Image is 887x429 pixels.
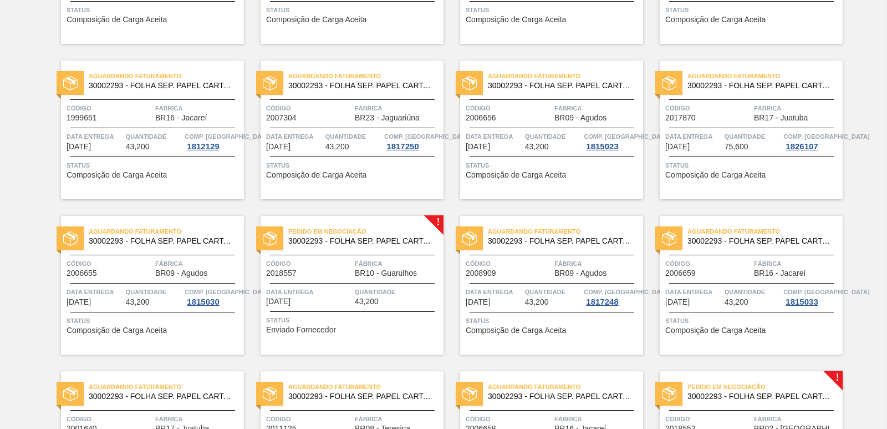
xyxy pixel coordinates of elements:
span: Status [466,4,640,16]
span: Status [466,315,640,326]
span: Status [665,4,840,16]
span: Código [665,258,751,269]
a: Comp. [GEOGRAPHIC_DATA]1815030 [185,286,241,306]
span: Status [665,315,840,326]
span: Quantidade [725,131,781,142]
span: Aguardando Faturamento [89,70,244,82]
span: 43,200 [525,143,549,151]
span: BR09 - Agudos [554,269,606,277]
span: 01/10/2025 [466,298,490,306]
span: 30002293 - FOLHA SEP. PAPEL CARTAO 1200x1000M 350g [89,237,235,245]
span: Pedido em Negociação [288,226,443,237]
span: 30002293 - FOLHA SEP. PAPEL CARTAO 1200x1000M 350g [488,392,634,401]
span: Código [266,103,352,114]
span: BR10 - Guarulhos [355,269,417,277]
span: Comp. Carga [584,131,670,142]
span: 2008909 [466,269,496,277]
span: 01/10/2025 [665,298,690,306]
div: 1815033 [783,297,820,306]
span: Status [266,315,441,326]
span: 29/09/2025 [67,298,91,306]
span: 43,200 [725,298,748,306]
span: BR09 - Agudos [554,114,606,122]
span: Aguardando Faturamento [288,381,443,392]
img: status [462,76,477,90]
span: 43,200 [325,143,349,151]
span: Quantidade [126,131,182,142]
span: Código [466,413,552,425]
div: 1817248 [584,297,620,306]
div: 1815023 [584,142,620,151]
span: Fábrica [754,103,840,114]
a: Comp. [GEOGRAPHIC_DATA]1815023 [584,131,640,151]
span: 43,200 [355,297,379,306]
img: status [263,231,277,246]
span: 30002293 - FOLHA SEP. PAPEL CARTAO 1200x1000M 350g [288,82,435,90]
span: BR16 - Jacareí [155,114,207,122]
span: 43,200 [126,143,150,151]
span: 2006656 [466,114,496,122]
img: status [662,76,676,90]
span: 1999651 [67,114,97,122]
span: Fábrica [355,103,441,114]
img: status [63,231,78,246]
span: Aguardando Faturamento [488,70,643,82]
span: BR17 - Juatuba [754,114,808,122]
div: 1812129 [185,142,221,151]
a: Comp. [GEOGRAPHIC_DATA]1817248 [584,286,640,306]
span: 30002293 - FOLHA SEP. PAPEL CARTAO 1200x1000M 350g [288,237,435,245]
span: Status [266,160,441,171]
span: Comp. Carga [584,286,670,297]
span: Composição de Carga Aceita [665,171,766,179]
a: statusAguardando Faturamento30002293 - FOLHA SEP. PAPEL CARTAO 1200x1000M 350gCódigo2008909Fábric... [443,216,643,355]
span: Composição de Carga Aceita [266,16,366,24]
span: Composição de Carga Aceita [466,16,566,24]
span: Data entrega [466,131,522,142]
span: Enviado Fornecedor [266,326,336,334]
span: Quantidade [355,286,441,297]
span: Código [266,258,352,269]
span: Código [67,103,152,114]
span: Aguardando Faturamento [488,226,643,237]
a: Comp. [GEOGRAPHIC_DATA]1812129 [185,131,241,151]
a: Comp. [GEOGRAPHIC_DATA]1817250 [384,131,441,151]
span: Fábrica [554,413,640,425]
span: Quantidade [725,286,781,297]
span: 30002293 - FOLHA SEP. PAPEL CARTAO 1200x1000M 350g [488,237,634,245]
span: Data entrega [67,286,123,297]
span: Status [665,160,840,171]
span: Composição de Carga Aceita [67,171,167,179]
span: 2017870 [665,114,696,122]
span: Composição de Carga Aceita [466,326,566,335]
span: Aguardando Faturamento [89,381,244,392]
span: Código [665,413,751,425]
span: Fábrica [754,413,840,425]
a: Comp. [GEOGRAPHIC_DATA]1826107 [783,131,840,151]
span: Código [466,103,552,114]
span: Data entrega [665,131,722,142]
span: Código [67,258,152,269]
span: Código [67,413,152,425]
span: Fábrica [554,103,640,114]
span: Fábrica [554,258,640,269]
span: 29/09/2025 [266,297,290,306]
span: Status [466,160,640,171]
span: BR23 - Jaguariúna [355,114,420,122]
span: Aguardando Faturamento [687,226,843,237]
span: Composição de Carga Aceita [665,16,766,24]
span: 43,200 [525,298,549,306]
span: Quantidade [525,286,582,297]
span: Composição de Carga Aceita [67,16,167,24]
span: Comp. Carga [783,131,869,142]
span: Comp. Carga [185,286,271,297]
span: 29/09/2025 [665,143,690,151]
img: status [662,231,676,246]
span: 2006659 [665,269,696,277]
span: Fábrica [754,258,840,269]
span: Pedido em Negociação [687,381,843,392]
span: Fábrica [355,413,441,425]
span: Fábrica [155,413,241,425]
span: Fábrica [155,258,241,269]
div: 1815030 [185,297,221,306]
img: status [462,387,477,401]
